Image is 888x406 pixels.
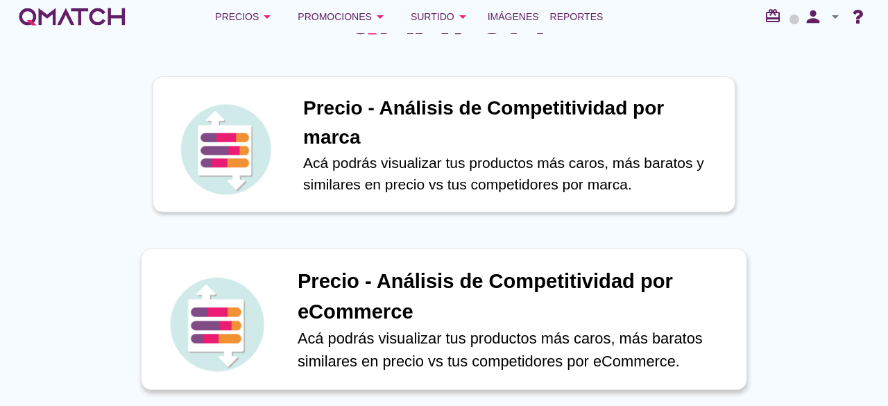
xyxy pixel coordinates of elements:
[215,8,275,25] div: Precios
[400,3,482,31] button: Surtido
[287,3,400,31] button: Promociones
[133,76,755,212] a: iconPrecio - Análisis de Competitividad por marcaAcá podrás visualizar tus productos más caros, m...
[298,267,732,327] h1: Precio - Análisis de Competitividad por eCommerce
[550,8,604,25] span: Reportes
[545,3,609,31] a: Reportes
[259,8,275,25] i: arrow_drop_down
[303,152,721,196] p: Acá podrás visualizar tus productos más caros, más baratos y similares en precio vs tus competido...
[303,94,721,152] h1: Precio - Análisis de Competitividad por marca
[298,8,388,25] div: Promociones
[204,3,287,31] button: Precios
[827,8,844,25] i: arrow_drop_down
[411,8,471,25] div: Surtido
[177,101,274,198] img: icon
[166,273,268,375] img: icon
[298,327,732,373] p: Acá podrás visualizar tus productos más caros, más baratos similares en precio vs tus competidore...
[133,251,755,387] a: iconPrecio - Análisis de Competitividad por eCommerceAcá podrás visualizar tus productos más caro...
[765,8,787,24] i: redeem
[454,8,471,25] i: arrow_drop_down
[372,8,388,25] i: arrow_drop_down
[17,3,128,31] a: white-qmatch-logo
[488,8,539,25] span: Imágenes
[799,7,827,26] i: person
[482,3,545,31] a: Imágenes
